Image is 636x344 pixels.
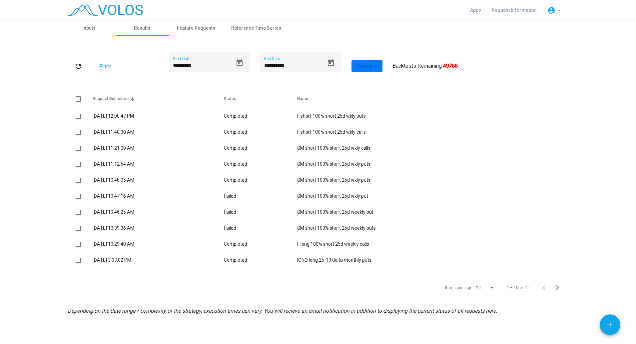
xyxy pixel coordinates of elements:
[476,286,495,290] mat-select: Items per page:
[547,6,555,14] mat-icon: account_circle
[297,124,569,140] td: F short 100% short 25d wkly calls
[351,60,382,72] button: Compare
[470,7,481,13] span: Apps
[445,285,473,291] div: Items per page:
[297,140,569,156] td: GM short 100% short 25d wkly calls
[224,124,297,140] td: Completed
[82,25,96,32] div: Inputs
[93,140,224,156] td: [DATE] 11:21:00 AM
[134,25,150,32] div: Results
[93,220,224,236] td: [DATE] 10:39:36 AM
[224,204,297,220] td: Failed
[93,204,224,220] td: [DATE] 10:46:25 AM
[297,96,308,102] div: Name
[297,172,569,188] td: GM short 100% short 25d wkly puts
[297,156,569,172] td: GM short 100% short 25d wkly puts
[224,96,297,102] div: Status
[93,96,224,102] div: Request Submitted
[297,108,569,124] td: F short 100% short 25d wkly puts
[476,285,481,290] span: 10
[357,63,377,69] span: Compare
[93,124,224,140] td: [DATE] 11:40:30 AM
[224,108,297,124] td: Completed
[224,188,297,204] td: Failed
[224,220,297,236] td: Failed
[177,25,215,32] div: Feature Requests
[486,4,542,16] a: Request Information
[392,62,458,70] div: Backtests Remaining:
[233,56,246,70] button: Open calendar
[93,172,224,188] td: [DATE] 10:48:05 AM
[465,4,486,16] a: Apps
[93,188,224,204] td: [DATE] 10:47:16 AM
[224,140,297,156] td: Completed
[68,308,497,314] i: Depending on the date range / complexity of the strategy, execution times can vary. You will reci...
[93,96,129,102] div: Request Submitted
[324,56,337,70] button: Open calendar
[224,172,297,188] td: Completed
[443,63,458,69] b: 49788
[507,285,529,291] div: 1 – 10 of 49
[297,236,569,252] td: F long 100% short 25d weekly calls
[93,156,224,172] td: [DATE] 11:12:54 AM
[224,236,297,252] td: Completed
[231,25,281,32] div: Reference Time Series
[553,281,566,294] button: Next page
[539,281,553,294] button: Previous page
[224,156,297,172] td: Completed
[297,204,569,220] td: GM short 100% short 25d weekly put
[555,6,563,14] mat-icon: arrow_drop_down
[492,7,537,13] span: Request Information
[224,96,236,102] div: Status
[224,252,297,268] td: Completed
[600,314,620,335] button: Add icon
[74,62,82,70] mat-icon: refresh
[297,220,569,236] td: GM short 100% short 25d weekly puts
[297,252,569,268] td: IONQ long 25-10 delta monthly puts
[297,96,561,102] div: Name
[606,321,614,329] mat-icon: add
[93,108,224,124] td: [DATE] 12:00:47 PM
[93,252,224,268] td: [DATE] 3:07:02 PM
[297,188,569,204] td: GM short 100% short 25d wkly put
[93,236,224,252] td: [DATE] 10:29:40 AM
